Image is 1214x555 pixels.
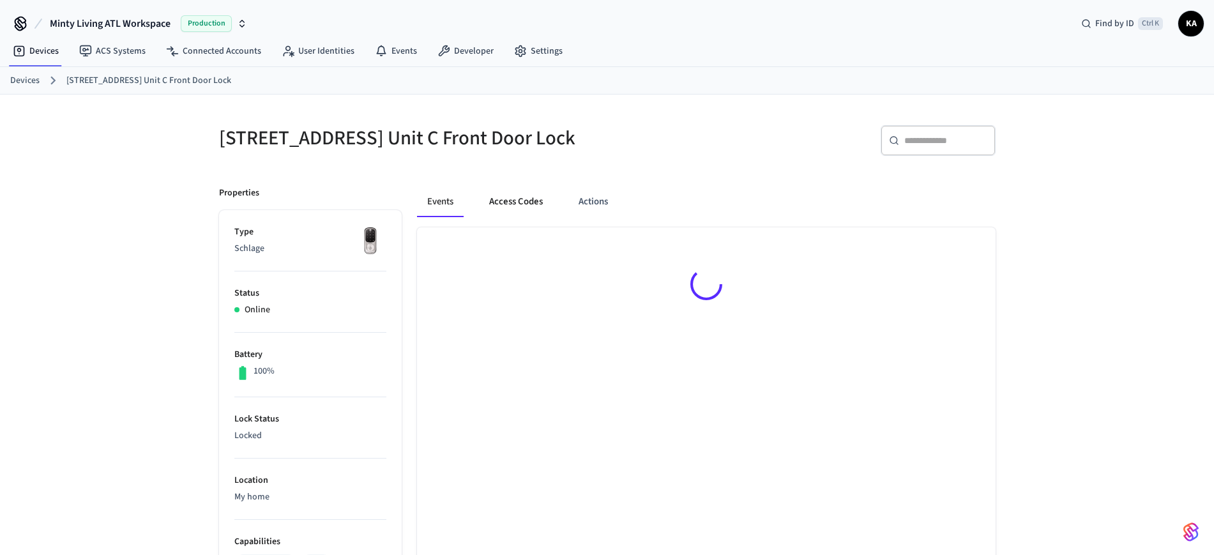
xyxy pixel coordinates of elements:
a: Connected Accounts [156,40,271,63]
p: 100% [254,365,275,378]
a: Events [365,40,427,63]
img: Yale Assure Touchscreen Wifi Smart Lock, Satin Nickel, Front [354,225,386,257]
p: Schlage [234,242,386,255]
a: Devices [10,74,40,87]
p: Status [234,287,386,300]
button: Events [417,186,464,217]
button: Access Codes [479,186,553,217]
span: Ctrl K [1138,17,1163,30]
a: Devices [3,40,69,63]
a: ACS Systems [69,40,156,63]
span: KA [1180,12,1203,35]
div: ant example [417,186,996,217]
span: Find by ID [1095,17,1134,30]
span: Minty Living ATL Workspace [50,16,171,31]
p: Properties [219,186,259,200]
p: Lock Status [234,413,386,426]
img: SeamLogoGradient.69752ec5.svg [1183,522,1199,542]
button: KA [1178,11,1204,36]
p: Capabilities [234,535,386,549]
h5: [STREET_ADDRESS] Unit C Front Door Lock [219,125,600,151]
a: User Identities [271,40,365,63]
p: Location [234,474,386,487]
span: Production [181,15,232,32]
p: Type [234,225,386,239]
a: Developer [427,40,504,63]
p: My home [234,490,386,504]
p: Online [245,303,270,317]
div: Find by IDCtrl K [1071,12,1173,35]
p: Battery [234,348,386,361]
p: Locked [234,429,386,443]
button: Actions [568,186,618,217]
a: [STREET_ADDRESS] Unit C Front Door Lock [66,74,231,87]
a: Settings [504,40,573,63]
